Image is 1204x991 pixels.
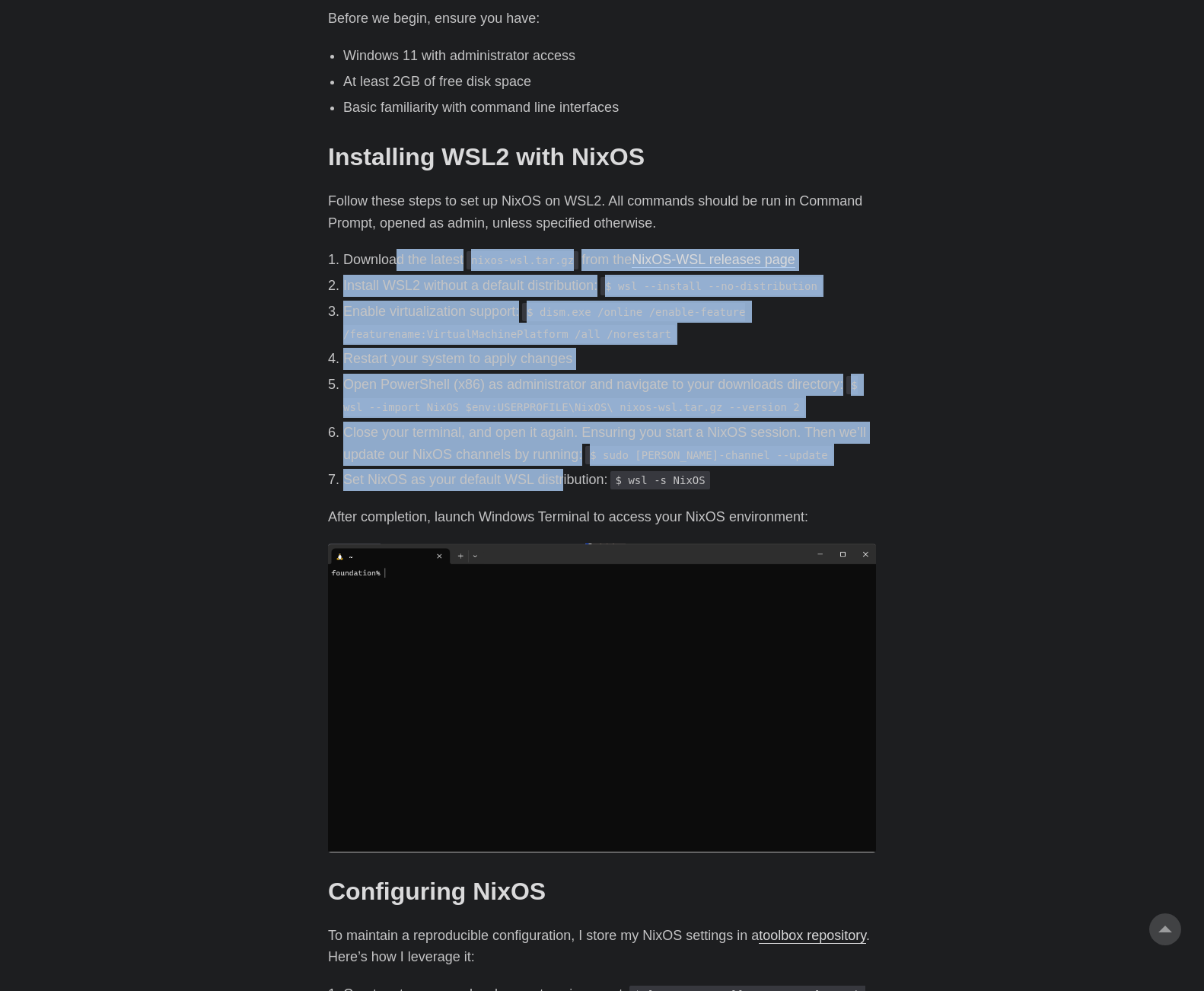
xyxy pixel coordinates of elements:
[585,446,833,464] code: $ sudo [PERSON_NAME]-channel --update
[343,301,876,345] p: Enable virtualization support:
[328,190,876,234] p: Follow these steps to set up NixOS on WSL2. All commands should be run in Command Prompt, opened ...
[343,469,876,491] p: Set NixOS as your default WSL distribution:
[328,877,876,906] h2: Configuring NixOS
[467,251,578,269] code: nixos-wsl.tar.gz
[1149,913,1181,945] a: go to top
[343,303,745,343] code: $ dism.exe /online /enable-feature /featurename:VirtualMachinePlatform /all /norestart
[343,45,876,67] li: Windows 11 with administrator access
[343,348,876,370] p: Restart your system to apply changes
[343,71,876,93] li: At least 2GB of free disk space
[610,471,709,489] code: $ wsl -s NixOS
[343,275,876,297] p: Install WSL2 without a default distribution:
[343,97,876,119] li: Basic familiarity with command line interfaces
[328,543,876,852] img: NixOS Terminal Interface
[328,8,876,30] p: Before we begin, ensure you have:
[343,422,876,466] p: Close your terminal, and open it again. Ensuring you start a NixOS session. Then we’ll update our...
[632,252,795,267] a: NixOS-WSL releases page
[328,925,876,969] p: To maintain a reproducible configuration, I store my NixOS settings in a . Here’s how I leverage it:
[328,142,876,171] h2: Installing WSL2 with NixOS
[600,277,822,295] code: $ wsl --install --no-distribution
[343,374,876,418] p: Open PowerShell (x86) as administrator and navigate to your downloads directory:
[328,506,876,528] p: After completion, launch Windows Terminal to access your NixOS environment:
[343,249,876,271] p: Download the latest from the
[759,928,866,943] a: toolbox repository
